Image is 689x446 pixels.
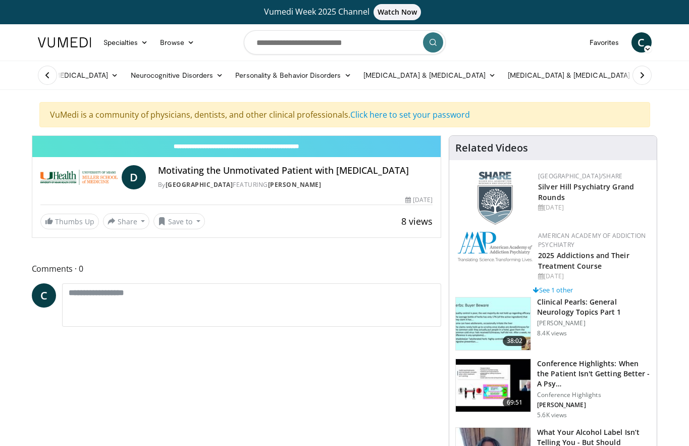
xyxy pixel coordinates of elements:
[39,102,650,127] div: VuMedi is a community of physicians, dentists, and other clinical professionals.
[154,32,200,53] a: Browse
[350,109,470,120] a: Click here to set your password
[456,359,531,412] img: 4362ec9e-0993-4580-bfd4-8e18d57e1d49.150x105_q85_crop-smart_upscale.jpg
[538,172,622,180] a: [GEOGRAPHIC_DATA]/SHARE
[40,165,118,189] img: University of Miami
[401,215,433,227] span: 8 views
[502,65,646,85] a: [MEDICAL_DATA] & [MEDICAL_DATA]
[405,195,433,205] div: [DATE]
[538,231,646,249] a: American Academy of Addiction Psychiatry
[158,180,433,189] div: By FEATURING
[538,272,649,281] div: [DATE]
[584,32,625,53] a: Favorites
[537,401,651,409] p: [PERSON_NAME]
[503,336,527,346] span: 38:02
[229,65,357,85] a: Personality & Behavior Disorders
[158,165,433,176] h4: Motivating the Unmotivated Patient with [MEDICAL_DATA]
[166,180,233,189] a: [GEOGRAPHIC_DATA]
[122,165,146,189] a: D
[538,203,649,212] div: [DATE]
[244,30,446,55] input: Search topics, interventions
[40,214,99,229] a: Thumbs Up
[533,285,573,294] a: See 1 other
[38,37,91,47] img: VuMedi Logo
[537,297,651,317] h3: Clinical Pearls: General Neurology Topics Part 1
[537,391,651,399] p: Conference Highlights
[537,319,651,327] p: [PERSON_NAME]
[455,359,651,419] a: 69:51 Conference Highlights: When the Patient Isn't Getting Better - A Psy… Conference Highlights...
[125,65,230,85] a: Neurocognitive Disorders
[153,213,205,229] button: Save to
[374,4,421,20] span: Watch Now
[537,329,567,337] p: 8.4K views
[97,32,154,53] a: Specialties
[268,180,322,189] a: [PERSON_NAME]
[503,398,527,408] span: 69:51
[478,172,513,225] img: f8aaeb6d-318f-4fcf-bd1d-54ce21f29e87.png.150x105_q85_autocrop_double_scale_upscale_version-0.2.png
[457,231,533,262] img: f7c290de-70ae-47e0-9ae1-04035161c232.png.150x105_q85_autocrop_double_scale_upscale_version-0.2.png
[455,142,528,154] h4: Related Videos
[357,65,502,85] a: [MEDICAL_DATA] & [MEDICAL_DATA]
[537,359,651,389] h3: Conference Highlights: When the Patient Isn't Getting Better - A Psy…
[538,251,629,271] a: 2025 Addictions and Their Treatment Course
[538,182,634,202] a: Silver Hill Psychiatry Grand Rounds
[456,298,531,350] img: 91ec4e47-6cc3-4d45-a77d-be3eb23d61cb.150x105_q85_crop-smart_upscale.jpg
[32,262,442,275] span: Comments 0
[32,283,56,308] a: C
[631,32,652,53] a: C
[39,4,650,20] a: Vumedi Week 2025 ChannelWatch Now
[537,411,567,419] p: 5.6K views
[103,213,150,229] button: Share
[45,65,124,85] a: [MEDICAL_DATA]
[455,297,651,351] a: 38:02 Clinical Pearls: General Neurology Topics Part 1 [PERSON_NAME] 8.4K views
